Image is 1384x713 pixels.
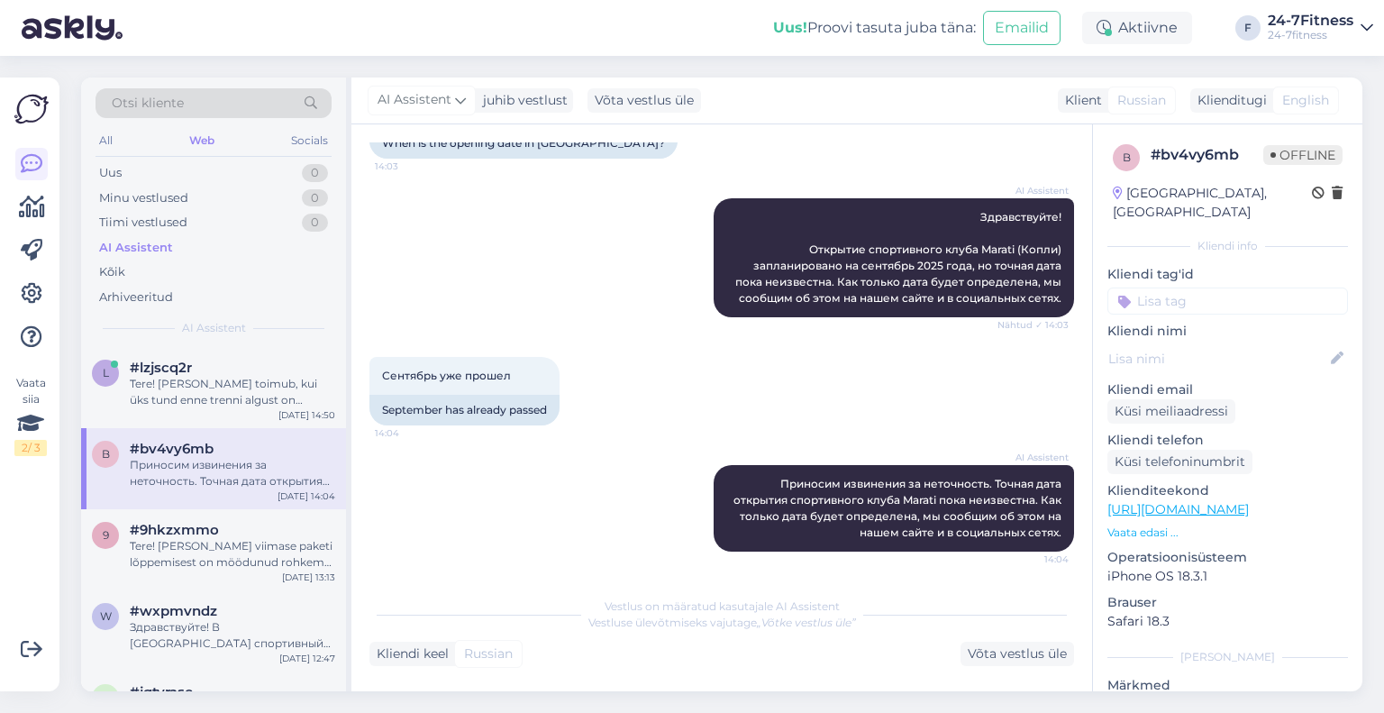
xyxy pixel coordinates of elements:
div: [DATE] 14:04 [278,489,335,503]
span: #wxpmvndz [130,603,217,619]
div: Здравствуйте! В [GEOGRAPHIC_DATA] спортивный клуб откроется 3 октября 2025 года в 12:00. Вы может... [130,619,335,652]
div: When is the opening date in [GEOGRAPHIC_DATA]? [369,128,678,159]
span: Nähtud ✓ 14:03 [997,318,1069,332]
span: 9 [103,528,109,542]
p: Kliendi telefon [1107,431,1348,450]
div: [GEOGRAPHIC_DATA], [GEOGRAPHIC_DATA] [1113,184,1312,222]
i: „Võtke vestlus üle” [757,616,856,629]
div: All [96,129,116,152]
span: AI Assistent [182,320,246,336]
a: [URL][DOMAIN_NAME] [1107,501,1249,517]
div: Tiimi vestlused [99,214,187,232]
span: Russian [1117,91,1166,110]
div: Tere! [PERSON_NAME] viimase paketi lõppemisest on möödunud rohkem kui 45 päeva, siis lisandub uue... [130,538,335,571]
img: Askly Logo [14,92,49,126]
span: Otsi kliente [112,94,184,113]
input: Lisa tag [1107,288,1348,315]
div: [DATE] 14:50 [278,408,335,422]
span: Сентябрь уже прошел [382,369,511,382]
p: Kliendi nimi [1107,322,1348,341]
div: 24-7Fitness [1268,14,1353,28]
div: Uus [99,164,122,182]
p: Safari 18.3 [1107,612,1348,631]
p: Brauser [1107,593,1348,612]
div: 0 [302,214,328,232]
div: Kliendi info [1107,238,1348,254]
div: Aktiivne [1082,12,1192,44]
div: Socials [287,129,332,152]
span: Vestlus on määratud kasutajale AI Assistent [605,599,840,613]
p: iPhone OS 18.3.1 [1107,567,1348,586]
div: 0 [302,189,328,207]
p: Märkmed [1107,676,1348,695]
div: # bv4vy6mb [1151,144,1263,166]
div: Приносим извинения за неточность. Точная дата открытия спортивного клуба Marati пока неизвестна. ... [130,457,335,489]
button: Emailid [983,11,1061,45]
span: #bv4vy6mb [130,441,214,457]
div: Arhiveeritud [99,288,173,306]
span: j [103,690,108,704]
span: AI Assistent [378,90,451,110]
div: 0 [302,164,328,182]
div: Kõik [99,263,125,281]
div: Võta vestlus üle [587,88,701,113]
div: F [1235,15,1261,41]
div: Minu vestlused [99,189,188,207]
div: Proovi tasuta juba täna: [773,17,976,39]
div: Võta vestlus üle [961,642,1074,666]
div: Tere! [PERSON_NAME] toimub, kui üks tund enne trenni algust on registreerunud vähemalt 3 inimest.... [130,376,335,408]
span: AI Assistent [1001,451,1069,464]
span: #jgtyrasc [130,684,193,700]
span: Приносим извинения за неточность. Точная дата открытия спортивного клуба Marati пока неизвестна. ... [733,477,1064,539]
p: Kliendi tag'id [1107,265,1348,284]
span: 14:04 [375,426,442,440]
input: Lisa nimi [1108,349,1327,369]
span: 14:04 [1001,553,1069,566]
span: #9hkzxmmo [130,522,219,538]
span: Russian [464,644,513,663]
p: Kliendi email [1107,380,1348,399]
div: AI Assistent [99,239,173,257]
span: AI Assistent [1001,184,1069,197]
div: Web [186,129,218,152]
div: 24-7fitness [1268,28,1353,42]
div: [DATE] 13:13 [282,571,335,584]
div: Küsi telefoninumbrit [1107,450,1252,474]
div: Kliendi keel [369,644,449,663]
span: Vestluse ülevõtmiseks vajutage [588,616,856,629]
p: Operatsioonisüsteem [1107,548,1348,567]
p: Vaata edasi ... [1107,525,1348,541]
span: 14:03 [375,160,442,173]
span: b [102,447,110,461]
span: Offline [1263,145,1343,165]
div: Vaata siia [14,375,47,456]
b: Uus! [773,19,807,36]
span: l [103,366,109,379]
div: [PERSON_NAME] [1107,649,1348,665]
span: #lzjscq2r [130,360,192,376]
div: Klient [1058,91,1102,110]
div: Küsi meiliaadressi [1107,399,1235,424]
p: Klienditeekond [1107,481,1348,500]
div: [DATE] 12:47 [279,652,335,665]
a: 24-7Fitness24-7fitness [1268,14,1373,42]
div: Klienditugi [1190,91,1267,110]
span: b [1123,151,1131,164]
div: 2 / 3 [14,440,47,456]
span: English [1282,91,1329,110]
div: September has already passed [369,395,560,425]
span: w [100,609,112,623]
div: juhib vestlust [476,91,568,110]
